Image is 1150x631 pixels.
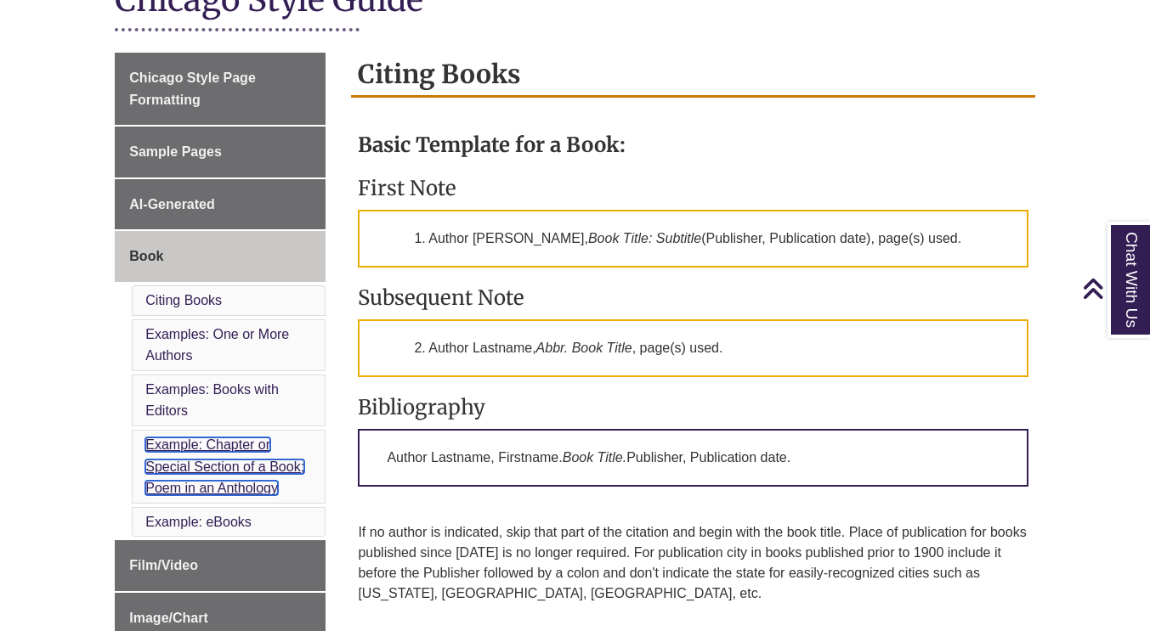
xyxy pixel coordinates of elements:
span: Sample Pages [129,144,222,159]
a: Citing Books [145,293,222,307]
span: Image/Chart [129,611,207,625]
a: Back to Top [1082,277,1146,300]
p: Author Lastname, Firstname. Publisher, Publication date. [358,429,1028,487]
p: If no author is indicated, skip that part of the citation and begin with the book title. Place of... [358,522,1028,604]
span: Film/Video [129,558,198,572]
strong: Basic Template for a Book: [358,132,626,158]
a: Example: Chapter or Special Section of a Book; Poem in an Anthology [145,437,304,495]
h2: Citing Books [351,53,1034,98]
p: 2. Author Lastname, , page(s) used. [358,319,1028,377]
a: Examples: Books with Editors [145,382,279,419]
a: AI-Generated [115,179,326,230]
h3: First Note [358,175,1028,201]
a: Example: eBooks [145,515,252,529]
p: 1. Author [PERSON_NAME], (Publisher, Publication date), page(s) used. [358,210,1028,268]
h3: Bibliography [358,394,1028,420]
a: Sample Pages [115,127,326,177]
span: Book [129,249,163,263]
a: Chicago Style Page Formatting [115,53,326,125]
span: Chicago Style Page Formatting [129,70,256,107]
em: Book Title. [563,450,626,465]
span: AI-Generated [129,197,214,211]
a: Examples: One or More Authors [145,327,289,363]
h3: Subsequent Note [358,285,1028,311]
a: Film/Video [115,540,326,591]
em: Book Title: Subtitle [588,231,701,245]
em: Abbr. Book Title [536,341,632,355]
a: Book [115,231,326,282]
